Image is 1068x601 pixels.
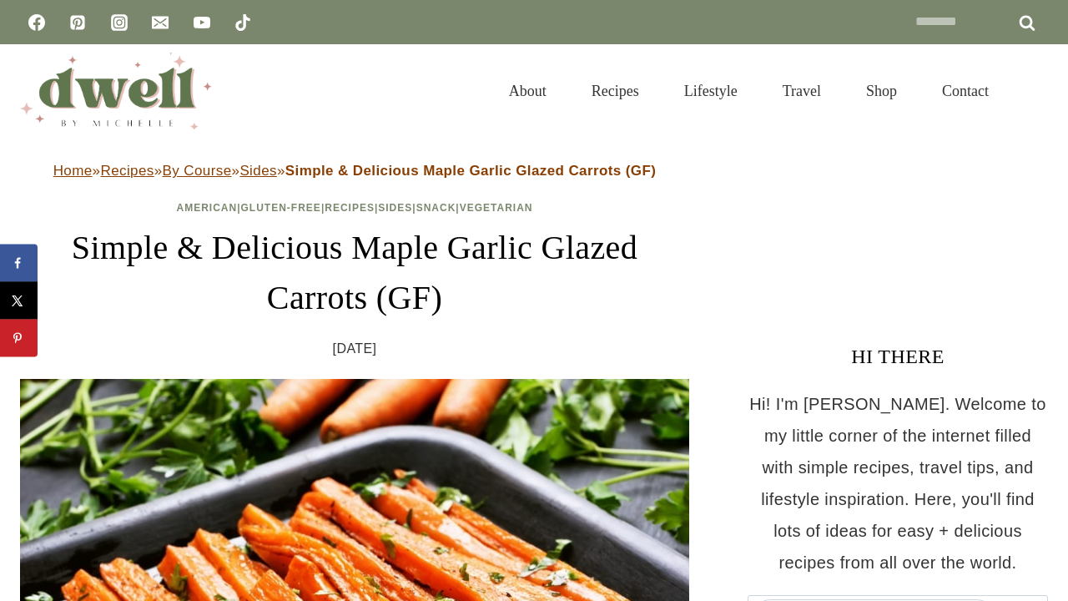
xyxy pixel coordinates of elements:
[185,6,219,39] a: YouTube
[285,163,657,179] strong: Simple & Delicious Maple Garlic Glazed Carrots (GF)
[61,6,94,39] a: Pinterest
[177,202,238,214] a: American
[325,202,375,214] a: Recipes
[760,62,844,120] a: Travel
[144,6,177,39] a: Email
[748,388,1048,578] p: Hi! I'm [PERSON_NAME]. Welcome to my little corner of the internet filled with simple recipes, tr...
[226,6,259,39] a: TikTok
[239,163,277,179] a: Sides
[662,62,760,120] a: Lifestyle
[378,202,412,214] a: Sides
[53,163,93,179] a: Home
[20,223,689,323] h1: Simple & Delicious Maple Garlic Glazed Carrots (GF)
[177,202,533,214] span: | | | | |
[460,202,533,214] a: Vegetarian
[1020,77,1048,105] button: View Search Form
[241,202,321,214] a: Gluten-Free
[103,6,136,39] a: Instagram
[333,336,377,361] time: [DATE]
[416,202,456,214] a: Snack
[486,62,1011,120] nav: Primary Navigation
[748,341,1048,371] h3: HI THERE
[163,163,232,179] a: By Course
[20,53,212,129] img: DWELL by michelle
[486,62,569,120] a: About
[100,163,154,179] a: Recipes
[53,163,657,179] span: » » » »
[919,62,1011,120] a: Contact
[569,62,662,120] a: Recipes
[20,6,53,39] a: Facebook
[844,62,919,120] a: Shop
